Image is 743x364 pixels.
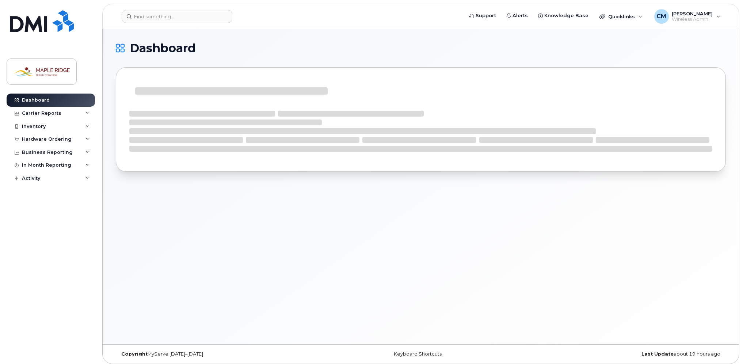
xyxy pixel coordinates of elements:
[394,351,442,357] a: Keyboard Shortcuts
[130,43,196,54] span: Dashboard
[116,351,319,357] div: MyServe [DATE]–[DATE]
[522,351,726,357] div: about 19 hours ago
[641,351,674,357] strong: Last Update
[121,351,148,357] strong: Copyright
